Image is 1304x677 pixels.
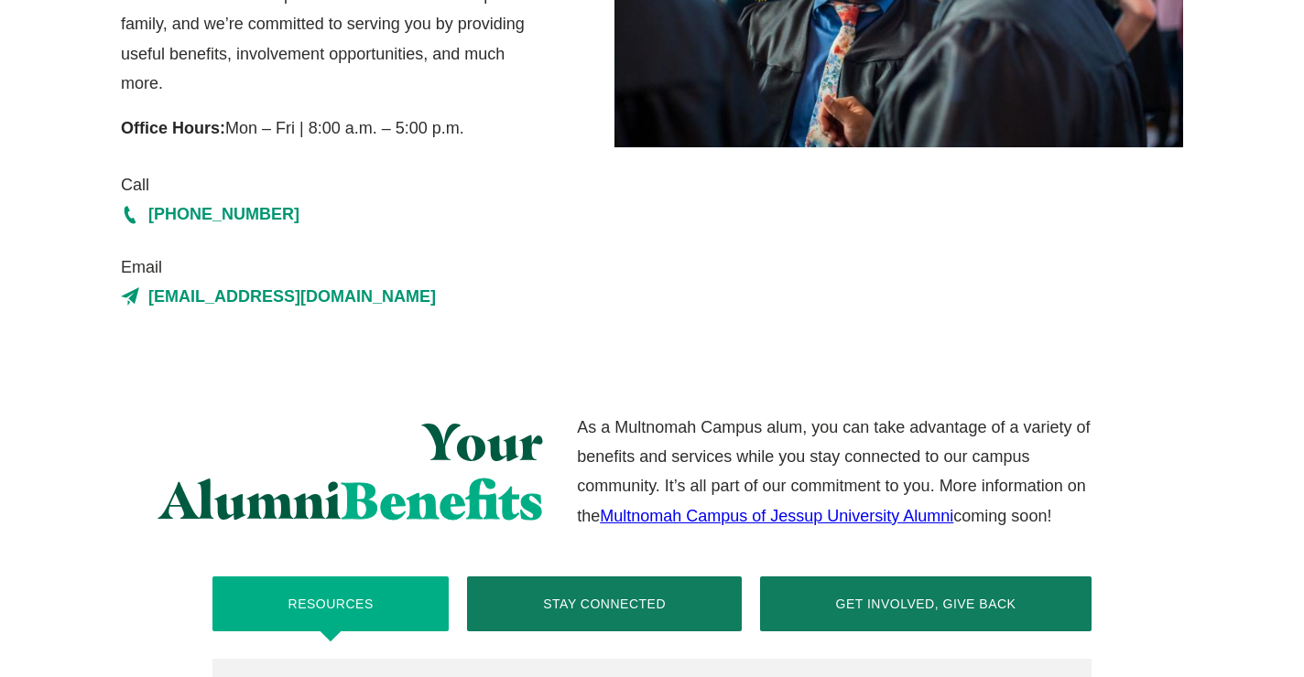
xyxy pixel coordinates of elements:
span: Call [121,170,543,199]
strong: Office Hours: [121,119,225,137]
p: As a Multnomah Campus alum, you can take advantage of a variety of benefits and services while yo... [577,413,1091,532]
h2: Your Alumni [121,413,543,531]
button: Get Involved, Give Back [760,576,1092,631]
button: Stay Connected [467,576,741,631]
a: [PHONE_NUMBER] [121,199,543,229]
button: Resources [212,576,450,631]
p: Mon – Fri | 8:00 a.m. – 5:00 p.m. [121,113,543,143]
a: Multnomah Campus of Jessup University Alumni [600,507,953,525]
span: Email [121,253,543,282]
span: Benefits [342,468,543,532]
a: [EMAIL_ADDRESS][DOMAIN_NAME] [121,282,543,311]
